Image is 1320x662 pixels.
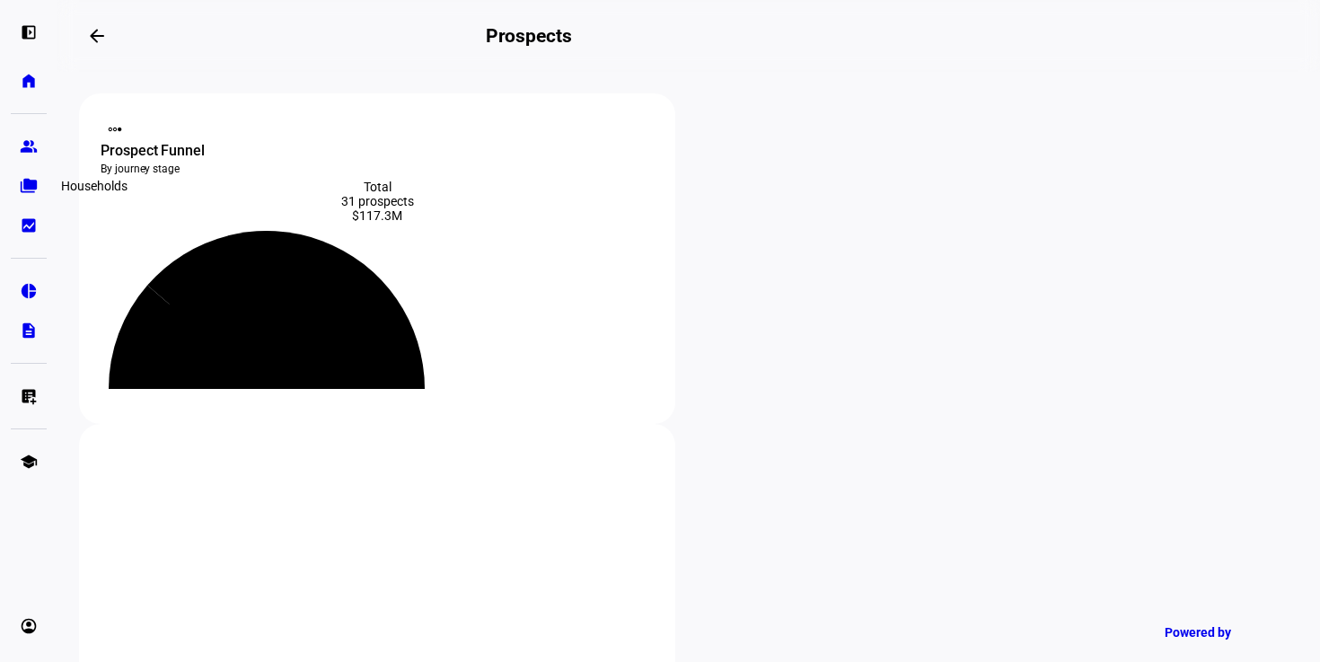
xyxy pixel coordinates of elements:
eth-mat-symbol: account_circle [20,617,38,635]
eth-mat-symbol: folder_copy [20,177,38,195]
a: group [11,128,47,164]
mat-icon: steppers [106,120,124,138]
eth-mat-symbol: pie_chart [20,282,38,300]
eth-mat-symbol: list_alt_add [20,387,38,405]
eth-mat-symbol: group [20,137,38,155]
div: Prospect Funnel [101,140,654,162]
div: Total [101,180,654,194]
eth-mat-symbol: school [20,453,38,471]
div: By journey stage [101,162,654,176]
div: Households [54,175,135,197]
a: home [11,63,47,99]
a: Powered by [1156,615,1293,649]
a: bid_landscape [11,207,47,243]
mat-icon: arrow_backwards [86,25,108,47]
h2: Prospects [486,25,572,47]
div: $117.3M [101,208,654,223]
eth-mat-symbol: home [20,72,38,90]
eth-mat-symbol: left_panel_open [20,23,38,41]
a: description [11,313,47,349]
div: 31 prospects [101,194,654,208]
a: folder_copy [11,168,47,204]
eth-mat-symbol: description [20,322,38,340]
eth-mat-symbol: bid_landscape [20,216,38,234]
a: pie_chart [11,273,47,309]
